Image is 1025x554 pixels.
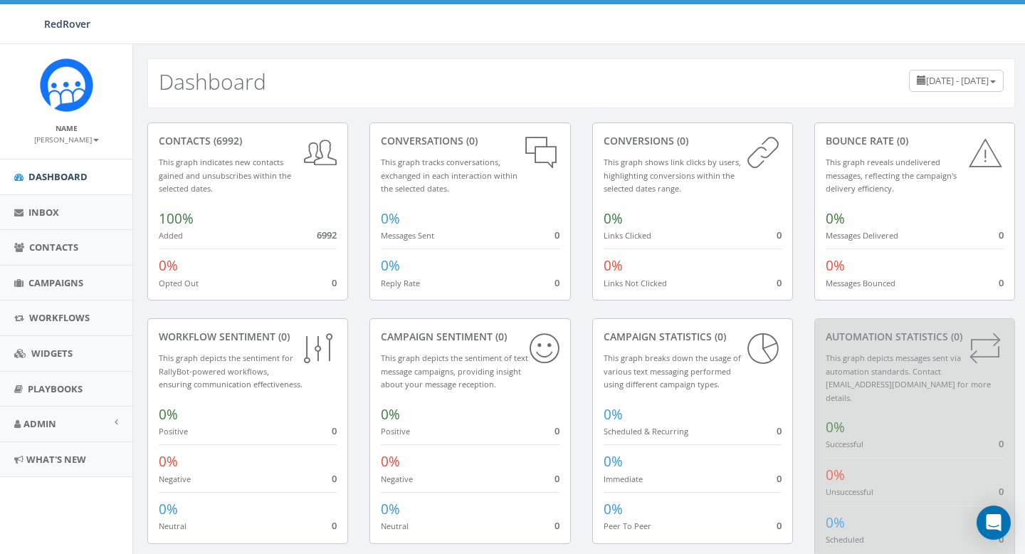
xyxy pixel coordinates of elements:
[381,157,517,194] small: This graph tracks conversations, exchanged in each interaction within the selected dates.
[159,157,291,194] small: This graph indicates new contacts gained and unsubscribes within the selected dates.
[381,330,559,344] div: Campaign Sentiment
[712,330,726,343] span: (0)
[275,330,290,343] span: (0)
[777,424,782,437] span: 0
[381,452,400,471] span: 0%
[894,134,908,147] span: (0)
[826,256,845,275] span: 0%
[604,452,623,471] span: 0%
[381,521,409,531] small: Neutral
[948,330,962,343] span: (0)
[159,405,178,424] span: 0%
[381,500,400,518] span: 0%
[554,424,559,437] span: 0
[159,521,186,531] small: Neutral
[28,382,83,395] span: Playbooks
[56,123,78,133] small: Name
[554,276,559,289] span: 0
[999,276,1004,289] span: 0
[604,521,651,531] small: Peer To Peer
[777,519,782,532] span: 0
[23,417,56,430] span: Admin
[26,453,86,466] span: What's New
[604,256,623,275] span: 0%
[777,229,782,241] span: 0
[826,352,991,403] small: This graph depicts messages sent via automation standards. Contact [EMAIL_ADDRESS][DOMAIN_NAME] f...
[381,426,410,437] small: Positive
[381,134,559,148] div: conversations
[159,278,199,288] small: Opted Out
[604,157,741,194] small: This graph shows link clicks by users, highlighting conversions within the selected dates range.
[159,330,337,344] div: Workflow Sentiment
[826,534,864,545] small: Scheduled
[159,134,337,148] div: contacts
[28,170,88,183] span: Dashboard
[999,533,1004,545] span: 0
[381,352,528,390] small: This graph depicts the sentiment of text message campaigns, providing insight about your message ...
[29,241,78,254] span: Contacts
[381,474,413,484] small: Negative
[317,229,337,241] span: 6992
[826,486,873,497] small: Unsuccessful
[159,452,178,471] span: 0%
[826,418,845,437] span: 0%
[159,230,183,241] small: Added
[159,474,191,484] small: Negative
[604,330,782,344] div: Campaign Statistics
[332,472,337,485] span: 0
[28,206,59,219] span: Inbox
[34,132,99,145] a: [PERSON_NAME]
[999,485,1004,498] span: 0
[604,474,643,484] small: Immediate
[159,209,194,228] span: 100%
[40,58,93,112] img: Rally_Corp_Icon.png
[159,500,178,518] span: 0%
[926,74,989,87] span: [DATE] - [DATE]
[777,276,782,289] span: 0
[604,405,623,424] span: 0%
[977,506,1011,540] div: Open Intercom Messenger
[604,230,651,241] small: Links Clicked
[554,519,559,532] span: 0
[159,256,178,275] span: 0%
[381,256,400,275] span: 0%
[826,230,898,241] small: Messages Delivered
[211,134,242,147] span: (6992)
[463,134,478,147] span: (0)
[381,209,400,228] span: 0%
[604,209,623,228] span: 0%
[826,157,957,194] small: This graph reveals undelivered messages, reflecting the campaign's delivery efficiency.
[777,472,782,485] span: 0
[604,500,623,518] span: 0%
[332,519,337,532] span: 0
[332,424,337,437] span: 0
[604,134,782,148] div: conversions
[826,439,863,449] small: Successful
[381,230,434,241] small: Messages Sent
[999,229,1004,241] span: 0
[29,311,90,324] span: Workflows
[999,437,1004,450] span: 0
[159,70,266,93] h2: Dashboard
[826,513,845,532] span: 0%
[826,330,1004,344] div: Automation Statistics
[44,17,90,31] span: RedRover
[554,229,559,241] span: 0
[826,209,845,228] span: 0%
[604,352,741,390] small: This graph breaks down the usage of various text messaging performed using different campaign types.
[381,278,420,288] small: Reply Rate
[604,426,688,437] small: Scheduled & Recurring
[159,352,303,390] small: This graph depicts the sentiment for RallyBot-powered workflows, ensuring communication effective...
[34,135,99,145] small: [PERSON_NAME]
[826,466,845,484] span: 0%
[674,134,688,147] span: (0)
[28,276,83,289] span: Campaigns
[604,278,667,288] small: Links Not Clicked
[826,134,1004,148] div: Bounce Rate
[493,330,507,343] span: (0)
[159,426,188,437] small: Positive
[554,472,559,485] span: 0
[332,276,337,289] span: 0
[826,278,895,288] small: Messages Bounced
[31,347,73,360] span: Widgets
